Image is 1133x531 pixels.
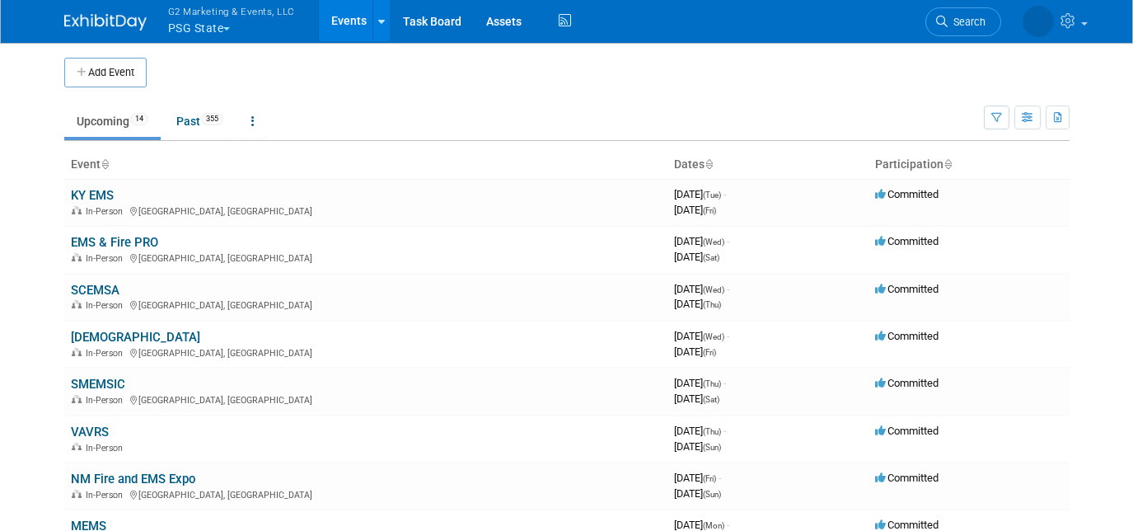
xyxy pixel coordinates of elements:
span: - [727,283,729,295]
span: (Sat) [703,395,719,404]
span: [DATE] [674,392,719,405]
span: 14 [130,113,148,125]
span: [DATE] [674,377,726,389]
span: Committed [875,472,939,484]
span: [DATE] [674,487,721,500]
a: SMEMSIC [71,377,125,392]
img: In-Person Event [72,253,82,261]
button: Add Event [64,58,147,87]
span: [DATE] [674,204,716,216]
th: Dates [667,151,868,179]
a: Upcoming14 [64,106,161,137]
a: KY EMS [71,188,114,203]
a: Sort by Event Name [101,157,109,171]
th: Event [64,151,667,179]
span: In-Person [86,348,128,359]
span: (Fri) [703,206,716,215]
div: [GEOGRAPHIC_DATA], [GEOGRAPHIC_DATA] [71,392,661,406]
a: NM Fire and EMS Expo [71,472,195,486]
span: - [723,377,726,389]
span: (Sat) [703,253,719,262]
span: [DATE] [674,235,729,247]
span: (Thu) [703,379,721,388]
span: [DATE] [674,188,726,200]
div: [GEOGRAPHIC_DATA], [GEOGRAPHIC_DATA] [71,487,661,500]
img: In-Person Event [72,443,82,451]
span: - [719,472,721,484]
span: [DATE] [674,519,729,531]
span: (Sun) [703,490,721,499]
span: - [727,235,729,247]
span: [DATE] [674,440,721,453]
img: In-Person Event [72,206,82,214]
img: Laine Butler [1023,6,1054,37]
a: Sort by Start Date [705,157,713,171]
span: - [723,188,726,200]
span: [DATE] [674,345,716,358]
span: (Mon) [703,521,724,530]
span: - [723,425,726,437]
div: [GEOGRAPHIC_DATA], [GEOGRAPHIC_DATA] [71,298,661,311]
span: In-Person [86,395,128,406]
span: (Tue) [703,190,721,200]
span: In-Person [86,443,128,453]
a: VAVRS [71,425,109,439]
img: In-Person Event [72,348,82,356]
span: Committed [875,519,939,531]
th: Participation [868,151,1070,179]
span: Search [948,16,986,28]
img: In-Person Event [72,300,82,308]
span: (Fri) [703,474,716,483]
img: ExhibitDay [64,14,147,31]
img: In-Person Event [72,395,82,403]
a: Past355 [164,106,236,137]
span: (Thu) [703,427,721,436]
a: Sort by Participation Type [943,157,952,171]
div: [GEOGRAPHIC_DATA], [GEOGRAPHIC_DATA] [71,204,661,217]
a: [DEMOGRAPHIC_DATA] [71,330,200,345]
a: Search [925,7,1001,36]
span: (Wed) [703,332,724,341]
span: In-Person [86,206,128,217]
span: In-Person [86,253,128,264]
span: [DATE] [674,472,721,484]
span: Committed [875,235,939,247]
span: [DATE] [674,251,719,263]
div: [GEOGRAPHIC_DATA], [GEOGRAPHIC_DATA] [71,251,661,264]
span: Committed [875,188,939,200]
span: - [727,519,729,531]
span: In-Person [86,300,128,311]
span: Committed [875,377,939,389]
span: (Fri) [703,348,716,357]
span: (Wed) [703,285,724,294]
span: [DATE] [674,425,726,437]
span: Committed [875,283,939,295]
span: [DATE] [674,283,729,295]
span: Committed [875,425,939,437]
span: (Wed) [703,237,724,247]
span: In-Person [86,490,128,500]
span: G2 Marketing & Events, LLC [168,2,295,20]
div: [GEOGRAPHIC_DATA], [GEOGRAPHIC_DATA] [71,345,661,359]
span: (Thu) [703,300,721,309]
span: Committed [875,330,939,342]
span: (Sun) [703,443,721,452]
a: SCEMSA [71,283,119,298]
span: [DATE] [674,330,729,342]
span: 355 [201,113,223,125]
span: [DATE] [674,298,721,310]
span: - [727,330,729,342]
img: In-Person Event [72,490,82,498]
a: EMS & Fire PRO [71,235,158,250]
